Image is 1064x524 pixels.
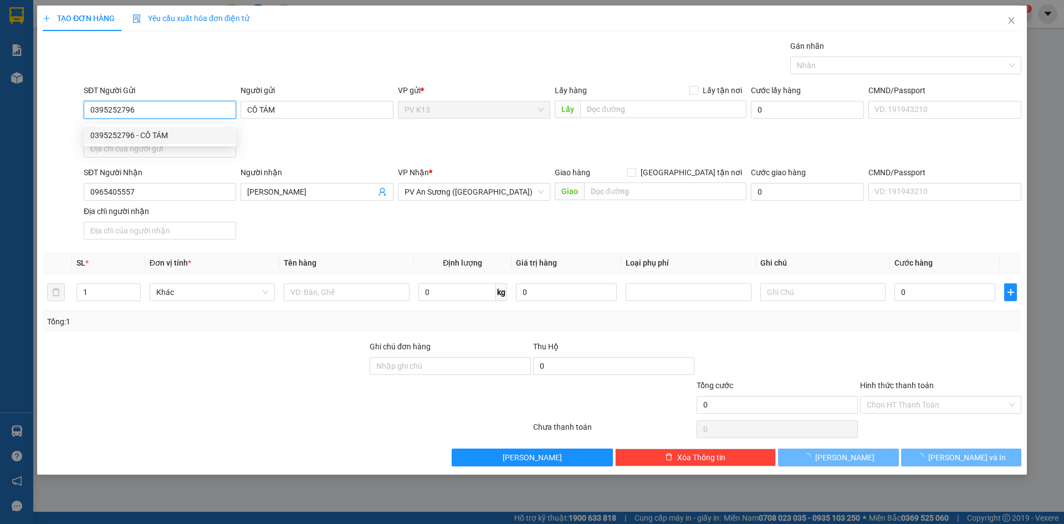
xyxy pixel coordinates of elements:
[132,14,141,23] img: icon
[778,449,898,466] button: [PERSON_NAME]
[533,342,559,351] span: Thu Hộ
[84,126,236,144] div: 0395252796 - CÔ TÁM
[803,453,815,461] span: loading
[104,27,463,41] li: [STREET_ADDRESS][PERSON_NAME]. [GEOGRAPHIC_DATA], Tỉnh [GEOGRAPHIC_DATA]
[555,168,590,177] span: Giao hàng
[815,451,874,464] span: [PERSON_NAME]
[90,129,229,141] div: 0395252796 - CÔ TÁM
[84,205,236,217] div: Địa chỉ người nhận
[496,283,507,301] span: kg
[156,284,268,301] span: Khác
[516,283,617,301] input: 0
[84,222,236,240] input: Địa chỉ của người nhận
[996,6,1027,37] button: Close
[894,258,933,267] span: Cước hàng
[284,283,409,301] input: VD: Bàn, Ghế
[698,84,746,96] span: Lấy tận nơi
[370,357,531,375] input: Ghi chú đơn hàng
[443,258,482,267] span: Định lượng
[665,453,673,462] span: delete
[398,84,550,96] div: VP gửi
[14,80,101,99] b: GỬI : PV K13
[868,166,1021,179] div: CMND/Passport
[84,123,236,135] div: Địa chỉ người gửi
[916,453,928,461] span: loading
[532,421,695,440] div: Chưa thanh toán
[503,451,562,464] span: [PERSON_NAME]
[621,252,755,274] th: Loại phụ phí
[104,41,463,55] li: Hotline: 1900 8153
[1004,283,1016,301] button: plus
[555,100,580,118] span: Lấy
[697,381,733,390] span: Tổng cước
[760,283,886,301] input: Ghi Chú
[636,166,746,179] span: [GEOGRAPHIC_DATA] tận nơi
[868,84,1021,96] div: CMND/Passport
[584,182,746,200] input: Dọc đường
[84,140,236,157] input: Địa chỉ của người gửi
[150,258,191,267] span: Đơn vị tính
[284,258,316,267] span: Tên hàng
[132,14,249,23] span: Yêu cầu xuất hóa đơn điện tử
[580,100,746,118] input: Dọc đường
[1007,16,1016,25] span: close
[241,166,393,179] div: Người nhận
[76,258,85,267] span: SL
[452,449,613,466] button: [PERSON_NAME]
[615,449,776,466] button: deleteXóa Thông tin
[43,14,115,23] span: TẠO ĐƠN HÀNG
[901,449,1021,466] button: [PERSON_NAME] và In
[516,258,557,267] span: Giá trị hàng
[756,252,890,274] th: Ghi chú
[860,381,934,390] label: Hình thức thanh toán
[378,187,387,196] span: user-add
[751,168,806,177] label: Cước giao hàng
[677,451,725,464] span: Xóa Thông tin
[555,86,587,95] span: Lấy hàng
[43,14,50,22] span: plus
[84,166,236,179] div: SĐT Người Nhận
[47,283,65,301] button: delete
[555,182,584,200] span: Giao
[928,451,1006,464] span: [PERSON_NAME] và In
[84,84,236,96] div: SĐT Người Gửi
[241,84,393,96] div: Người gửi
[405,184,544,200] span: PV An Sương (Hàng Hóa)
[751,183,864,201] input: Cước giao hàng
[405,101,544,118] span: PV K13
[751,86,801,95] label: Cước lấy hàng
[370,342,431,351] label: Ghi chú đơn hàng
[751,101,864,119] input: Cước lấy hàng
[398,168,429,177] span: VP Nhận
[47,316,411,328] div: Tổng: 1
[790,42,824,50] label: Gán nhãn
[14,14,69,69] img: logo.jpg
[1005,288,1016,297] span: plus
